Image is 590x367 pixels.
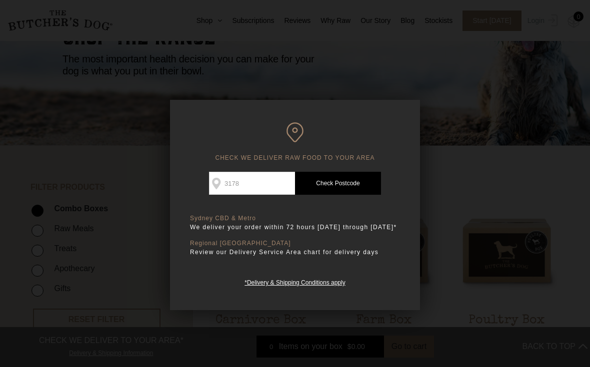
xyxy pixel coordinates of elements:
input: Postcode [209,172,295,195]
a: *Delivery & Shipping Conditions apply [244,277,345,286]
p: Regional [GEOGRAPHIC_DATA] [190,240,400,247]
p: Review our Delivery Service Area chart for delivery days [190,247,400,257]
p: Sydney CBD & Metro [190,215,400,222]
p: We deliver your order within 72 hours [DATE] through [DATE]* [190,222,400,232]
a: Check Postcode [295,172,381,195]
h6: CHECK WE DELIVER RAW FOOD TO YOUR AREA [190,122,400,162]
